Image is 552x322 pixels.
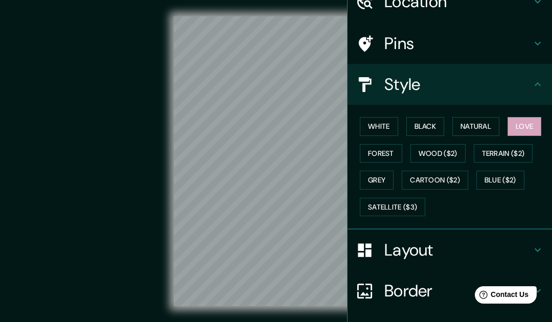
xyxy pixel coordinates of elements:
[461,282,541,311] iframe: Help widget launcher
[384,74,532,95] h4: Style
[452,117,499,136] button: Natural
[402,171,468,190] button: Cartoon ($2)
[360,198,425,217] button: Satellite ($3)
[474,144,533,163] button: Terrain ($2)
[348,270,552,311] div: Border
[174,16,379,306] canvas: Map
[476,171,524,190] button: Blue ($2)
[384,281,532,301] h4: Border
[348,64,552,105] div: Style
[360,117,398,136] button: White
[384,33,532,54] h4: Pins
[410,144,466,163] button: Wood ($2)
[348,23,552,64] div: Pins
[384,240,532,260] h4: Layout
[406,117,445,136] button: Black
[360,171,394,190] button: Grey
[508,117,541,136] button: Love
[348,229,552,270] div: Layout
[360,144,402,163] button: Forest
